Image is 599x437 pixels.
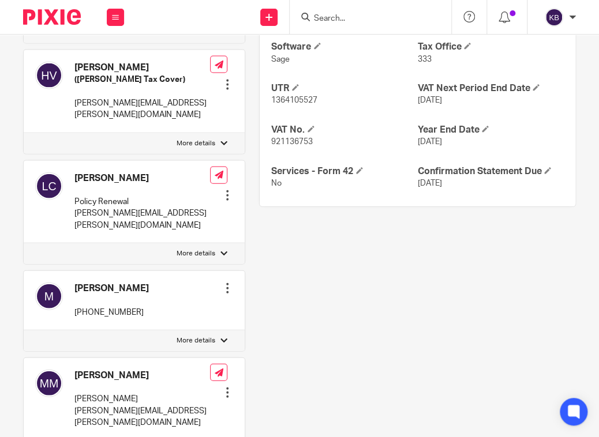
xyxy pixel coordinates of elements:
[74,62,210,74] h4: [PERSON_NAME]
[23,9,81,25] img: Pixie
[271,82,418,95] h4: UTR
[417,41,564,53] h4: Tax Office
[271,55,290,63] span: Sage
[271,165,418,178] h4: Services - Form 42
[176,139,215,148] p: More details
[176,249,215,258] p: More details
[271,124,418,136] h4: VAT No.
[74,307,149,318] p: [PHONE_NUMBER]
[271,41,418,53] h4: Software
[417,124,564,136] h4: Year End Date
[74,208,210,231] p: [PERSON_NAME][EMAIL_ADDRESS][PERSON_NAME][DOMAIN_NAME]
[74,196,210,208] p: Policy Renewal
[74,74,210,85] h5: ([PERSON_NAME] Tax Cover)
[417,82,564,95] h4: VAT Next Period End Date
[271,96,317,104] span: 1364105527
[35,370,63,397] img: svg%3E
[74,172,210,184] h4: [PERSON_NAME]
[74,97,210,121] p: [PERSON_NAME][EMAIL_ADDRESS][PERSON_NAME][DOMAIN_NAME]
[313,14,417,24] input: Search
[417,165,564,178] h4: Confirmation Statement Due
[271,138,313,146] span: 921136753
[74,282,149,295] h4: [PERSON_NAME]
[74,393,210,405] p: [PERSON_NAME]
[417,96,441,104] span: [DATE]
[35,172,63,200] img: svg%3E
[417,138,441,146] span: [DATE]
[74,370,210,382] h4: [PERSON_NAME]
[271,179,282,187] span: No
[74,405,210,429] p: [PERSON_NAME][EMAIL_ADDRESS][PERSON_NAME][DOMAIN_NAME]
[35,62,63,89] img: svg%3E
[35,282,63,310] img: svg%3E
[417,179,441,187] span: [DATE]
[417,55,431,63] span: 333
[176,336,215,345] p: More details
[545,8,563,27] img: svg%3E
